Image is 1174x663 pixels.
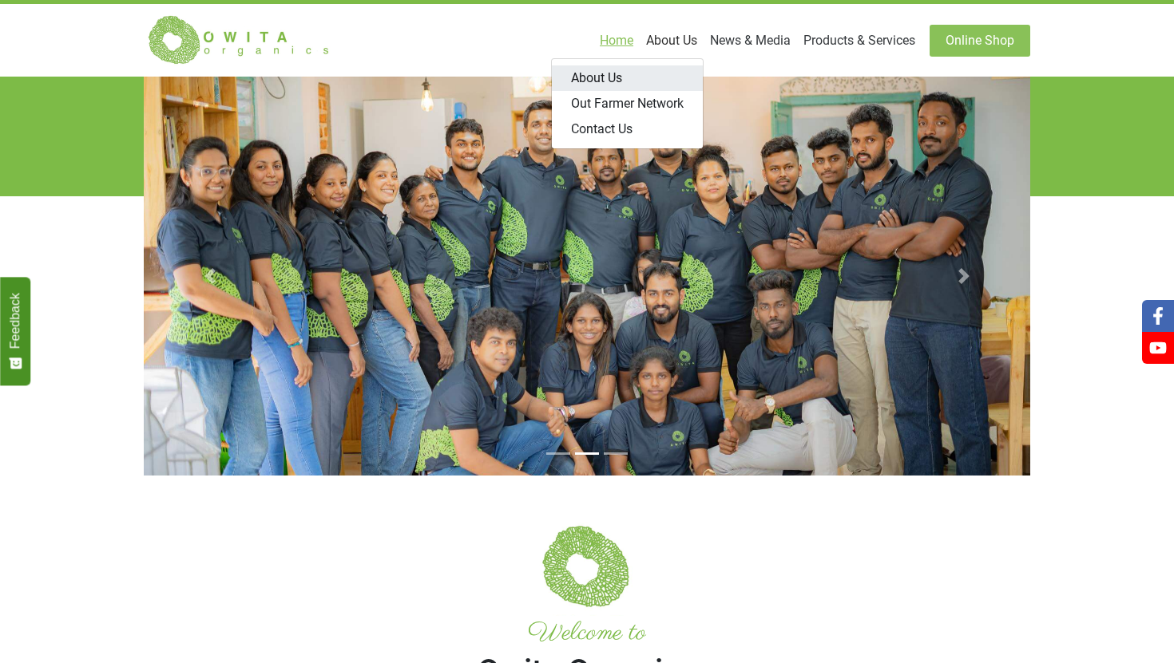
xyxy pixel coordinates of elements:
[144,14,335,66] img: Owita Organics Logo
[593,25,640,57] a: Home
[536,514,638,616] img: Welcome to Owita Organics
[552,91,703,116] a: Out Farmer Network
[552,65,703,91] a: About Us
[930,25,1030,57] a: Online Shop
[8,293,22,349] span: Feedback
[704,25,797,57] a: News & Media
[640,25,704,57] a: About Us
[371,616,803,650] small: Welcome to
[797,25,922,57] a: Products & Services
[552,116,703,142] a: Contact Us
